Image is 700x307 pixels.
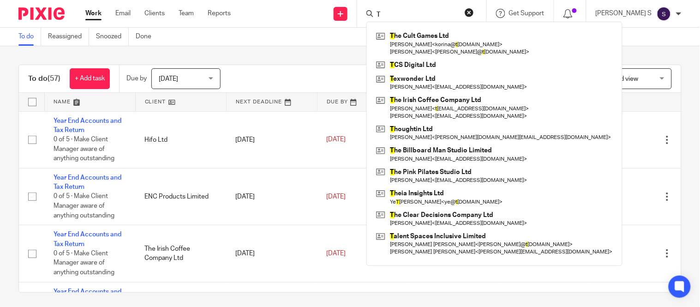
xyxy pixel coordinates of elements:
[135,168,226,225] td: ENC Products Limited
[326,250,346,257] span: [DATE]
[376,11,459,19] input: Search
[96,28,129,46] a: Snoozed
[54,250,114,276] span: 0 of 5 · Make Client Manager aware of anything outstanding
[509,10,544,17] span: Get Support
[144,9,165,18] a: Clients
[465,8,474,17] button: Clear
[657,6,671,21] img: svg%3E
[28,74,60,84] h1: To do
[70,68,110,89] a: + Add task
[18,28,41,46] a: To do
[115,9,131,18] a: Email
[126,74,147,83] p: Due by
[136,28,158,46] a: Done
[54,231,121,247] a: Year End Accounts and Tax Return
[226,225,317,282] td: [DATE]
[159,76,178,82] span: [DATE]
[54,136,114,162] span: 0 of 5 · Make Client Manager aware of anything outstanding
[54,118,121,133] a: Year End Accounts and Tax Return
[226,168,317,225] td: [DATE]
[54,175,121,190] a: Year End Accounts and Tax Return
[85,9,102,18] a: Work
[326,193,346,200] span: [DATE]
[226,111,317,168] td: [DATE]
[326,136,346,143] span: [DATE]
[54,289,121,304] a: Year End Accounts and Tax Return
[48,75,60,82] span: (57)
[48,28,89,46] a: Reassigned
[596,9,652,18] p: [PERSON_NAME] S
[18,7,65,20] img: Pixie
[135,111,226,168] td: Hifo Ltd
[208,9,231,18] a: Reports
[179,9,194,18] a: Team
[135,225,226,282] td: The Irish Coffee Company Ltd
[54,193,114,219] span: 0 of 5 · Make Client Manager aware of anything outstanding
